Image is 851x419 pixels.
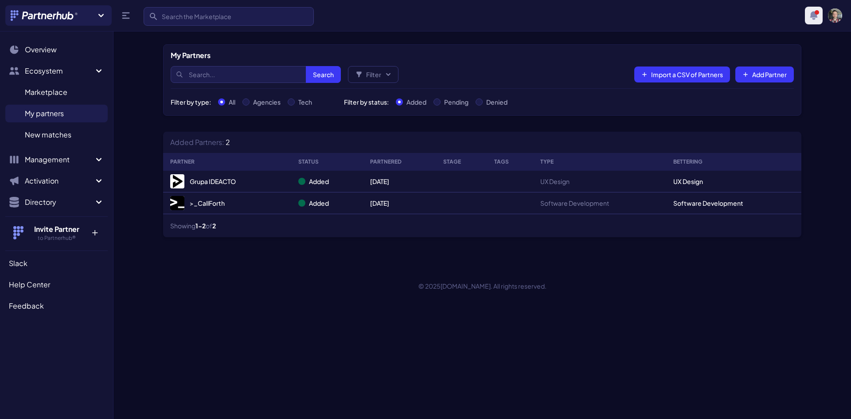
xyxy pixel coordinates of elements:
label: Tech [298,98,312,106]
h5: to Partnerhub® [28,235,85,242]
span: New matches [25,129,71,140]
span: Ecosystem [25,66,94,76]
a: New matches [5,126,108,144]
th: Bettering [666,153,801,171]
th: Type [533,153,666,171]
p: © 2025 . All rights reserved. [113,282,851,290]
span: Slack [9,258,27,269]
div: [DATE] [370,199,429,208]
a: My partners [5,105,108,122]
button: Search [306,66,341,83]
span: 2 [212,222,216,230]
th: Stage [436,153,487,171]
div: Added [298,199,356,208]
div: UX Design [673,177,794,186]
a: Marketplace [5,83,108,101]
a: Import a CSV of Partners [634,67,730,82]
img: Partner Logo [170,196,184,210]
label: Agencies [253,98,281,106]
th: Partnered [363,153,436,171]
img: Partner Logo [170,174,184,188]
a: [DOMAIN_NAME] [441,282,491,290]
button: Activation [5,172,108,190]
a: Overview [5,41,108,59]
span: Help Center [9,279,50,290]
th: Partner [163,153,291,171]
input: Search... [171,66,341,83]
button: Ecosystem [5,62,108,80]
span: Added Partners: [170,137,224,147]
a: >_CallForth [170,196,284,210]
button: Directory [5,193,108,211]
span: My partners [25,108,64,119]
button: Add Partner [735,67,794,82]
span: Management [25,154,94,165]
th: Tags [487,153,533,171]
th: Status [291,153,363,171]
span: Marketplace [25,87,67,98]
button: Invite Partner to Partnerhub® + [5,216,108,249]
h5: My Partners [171,50,211,61]
span: 1-2 [195,222,206,230]
span: Overview [25,44,57,55]
td: Software Development [533,192,666,214]
label: Denied [486,98,507,106]
a: Help Center [5,276,108,294]
a: Slack [5,255,108,272]
span: Directory [25,197,94,208]
a: Feedback [5,297,108,315]
span: Activation [25,176,94,186]
input: Search the Marketplace [144,7,314,26]
img: user photo [828,8,842,23]
span: 2 [226,137,230,147]
div: Software Development [673,199,794,208]
a: Grupa IDEACTO [170,174,284,188]
nav: Table navigation [163,214,801,237]
label: Pending [444,98,468,106]
div: Filter by status: [344,98,389,106]
h4: Invite Partner [28,224,85,235]
div: [DATE] [370,177,429,186]
div: Filter by type: [171,98,211,106]
button: Management [5,151,108,168]
img: Partnerhub® Logo [11,10,78,21]
p: + [85,224,104,238]
span: Feedback [9,301,44,311]
label: Added [406,98,426,106]
button: Filter [348,66,398,83]
div: Added [298,177,356,186]
label: All [229,98,235,106]
span: Showing of [170,221,216,230]
td: UX Design [533,171,666,192]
